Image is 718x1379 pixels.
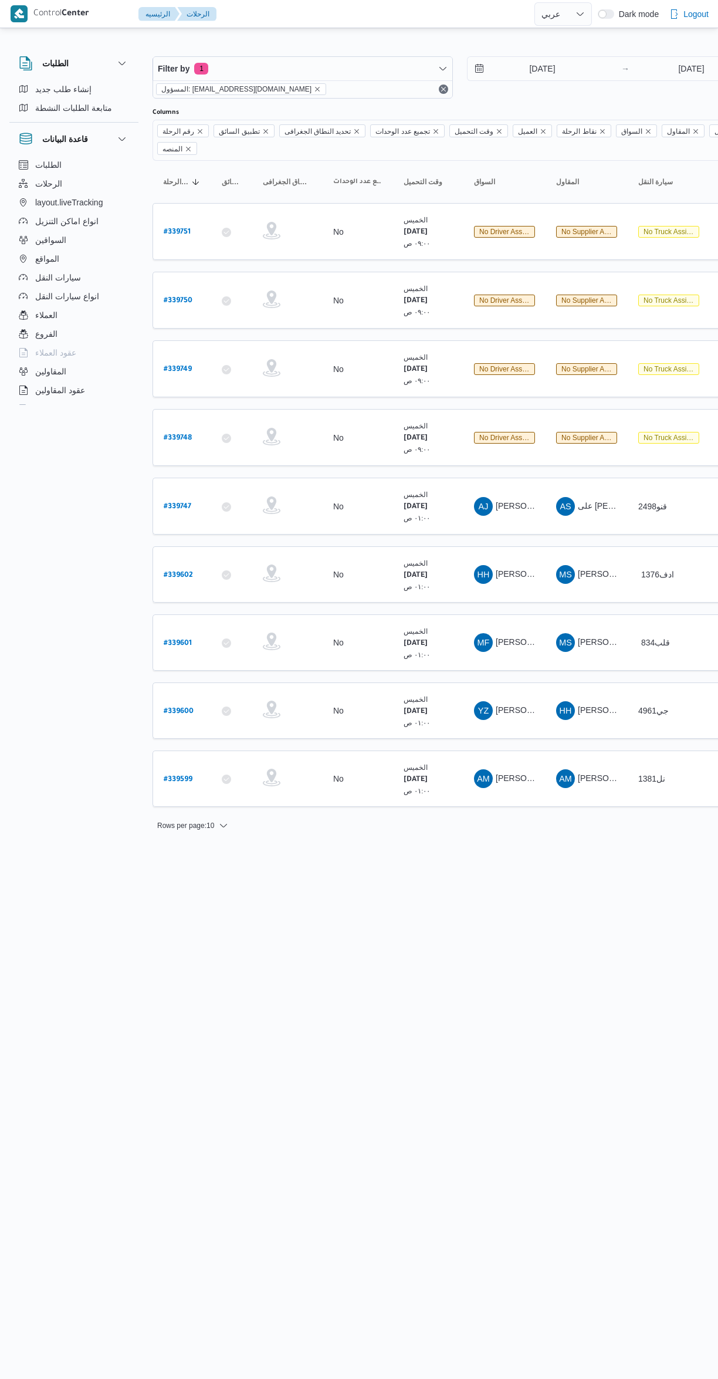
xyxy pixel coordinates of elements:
[162,143,182,156] span: المنصه
[214,124,274,137] span: تطبيق السائق
[333,177,382,187] span: تجميع عدد الوحدات
[692,128,699,135] button: Remove المقاول from selection in this group
[561,434,629,442] span: No supplier assigned
[404,239,431,247] small: ٠٩:٠٠ ص
[197,128,204,135] button: Remove رقم الرحلة from selection in this group
[621,125,642,138] span: السواق
[477,565,490,584] span: HH
[556,497,575,516] div: Ala Sulaiaman Muhammad Sulaiaman Msalam
[353,128,360,135] button: Remove تحديد النطاق الجغرافى from selection in this group
[634,173,704,191] button: سيارة النقل
[404,651,431,658] small: ٠١:٠٠ ص
[638,226,699,238] span: No Truck Assigned
[556,295,617,306] span: No Supplier Assigned
[638,432,699,444] span: No Truck Assigned
[153,57,452,80] button: Filter by1 active filters
[404,366,428,374] b: [DATE]
[164,430,192,445] a: #339748
[9,156,138,410] div: قاعدة البيانات
[262,128,269,135] button: Remove تطبيق السائق from selection in this group
[404,308,431,316] small: ٠٩:٠٠ ص
[404,763,428,771] small: الخميس
[217,173,246,191] button: تطبيق السائق
[333,569,344,580] div: No
[404,228,428,236] b: [DATE]
[333,501,344,512] div: No
[477,633,490,652] span: MF
[263,177,312,187] span: تحديد النطاق الجغرافى
[185,146,192,153] button: Remove المنصه from selection in this group
[621,65,629,73] div: →
[474,701,493,720] div: Yasr Zain Jmuaah Mahmood
[638,177,673,187] span: سيارة النقل
[667,125,690,138] span: المقاول
[314,86,321,93] button: remove selected entity
[157,124,209,137] span: رقم الرحلة
[683,7,709,21] span: Logout
[556,769,575,788] div: Ahmad Mjadi Yousf Abadalrahamun
[35,402,84,416] span: اجهزة التليفون
[14,287,134,306] button: انواع سيارات النقل
[404,177,442,187] span: وقت التحميل
[432,128,439,135] button: Remove تجميع عدد الوحدات from selection in this group
[496,501,563,510] span: [PERSON_NAME]
[479,434,540,442] span: No driver assigned
[556,633,575,652] div: Muhammad Slah Abad Alhada Abad Alhamaid
[468,57,601,80] input: Press the down key to open a popover containing a calendar.
[474,565,493,584] div: Hada Hassan Hassan Muhammad Yousf
[455,125,493,138] span: وقت التحميل
[14,80,134,99] button: إنشاء طلب جديد
[644,434,702,442] span: No truck assigned
[404,353,428,361] small: الخميس
[551,173,622,191] button: المقاول
[42,56,69,70] h3: الطلبات
[35,195,103,209] span: layout.liveTracking
[333,637,344,648] div: No
[641,570,674,579] span: 1376ادف
[561,365,629,373] span: No supplier assigned
[42,132,88,146] h3: قاعدة البيانات
[14,174,134,193] button: الرحلات
[638,502,667,511] span: قنو2498
[164,228,191,236] b: # 339751
[14,381,134,400] button: عقود المقاولين
[474,633,493,652] div: Muhammad Farj Abadalamunam Muhammad
[404,285,428,292] small: الخميس
[333,773,344,784] div: No
[35,101,112,115] span: متابعة الطلبات النشطة
[399,173,458,191] button: وقت التحميل
[479,228,540,236] span: No driver assigned
[474,295,535,306] span: No Driver Assigned
[14,249,134,268] button: المواقع
[222,177,242,187] span: تطبيق السائق
[404,216,428,224] small: الخميس
[560,497,571,516] span: AS
[35,82,92,96] span: إنشاء طلب جديد
[285,125,351,138] span: تحديد النطاق الجغرافى
[333,432,344,443] div: No
[479,365,540,373] span: No driver assigned
[556,226,617,238] span: No Supplier Assigned
[404,559,428,567] small: الخميس
[164,771,192,787] a: #339599
[35,383,85,397] span: عقود المقاولين
[449,124,508,137] span: وقت التحميل
[14,306,134,325] button: العملاء
[370,124,445,137] span: تجميع عدد الوحدات
[35,364,66,378] span: المقاولين
[477,769,490,788] span: AM
[333,295,344,306] div: No
[177,7,216,21] button: الرحلات
[638,363,699,375] span: No Truck Assigned
[11,5,28,22] img: X8yXhbKr1z7QwAAAABJRU5ErkJggg==
[478,701,489,720] span: YZ
[404,719,431,726] small: ٠١:٠٠ ص
[556,565,575,584] div: Muhammad Slah Abad Alhada Abad Alhamaid
[35,233,66,247] span: السواقين
[35,327,57,341] span: الفروع
[404,695,428,703] small: الخميس
[556,432,617,444] span: No Supplier Assigned
[616,124,657,137] span: السواق
[35,158,62,172] span: الطلبات
[474,432,535,444] span: No Driver Assigned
